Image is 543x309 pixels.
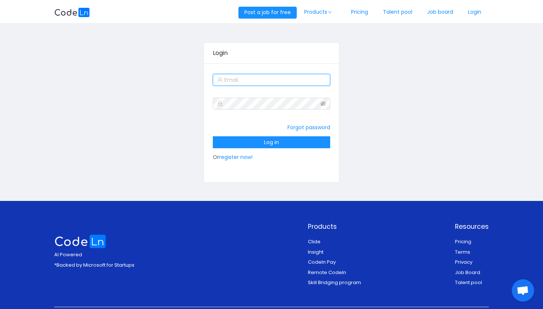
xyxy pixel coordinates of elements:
button: Log in [213,136,330,148]
i: icon: lock [217,101,222,106]
span: AI Powered [54,251,82,258]
i: icon: eye-invisible [321,101,326,106]
a: Pricing [455,238,471,245]
a: Skill Bridging program [308,279,361,286]
a: Open chat [512,279,534,302]
a: Forgot password [287,124,330,131]
a: Privacy [455,258,472,266]
a: register now! [219,153,253,161]
img: logobg.f302741d.svg [54,8,90,17]
div: Login [213,43,330,64]
a: Insight [308,248,323,256]
p: Products [308,222,361,231]
i: icon: user [217,77,222,82]
a: Talent pool [455,279,482,286]
p: Resources [455,222,489,231]
a: Codeln Pay [308,258,336,266]
a: Clide [308,238,321,245]
a: Post a job for free [238,9,297,16]
a: Terms [455,248,470,256]
a: Job Board [455,269,480,276]
i: icon: down [328,10,332,14]
span: Or [213,139,330,161]
a: Remote Codeln [308,269,346,276]
input: Email [213,74,330,86]
p: *Backed by Microsoft for Startups [54,261,134,269]
img: logo [54,235,106,248]
button: Post a job for free [238,7,297,19]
